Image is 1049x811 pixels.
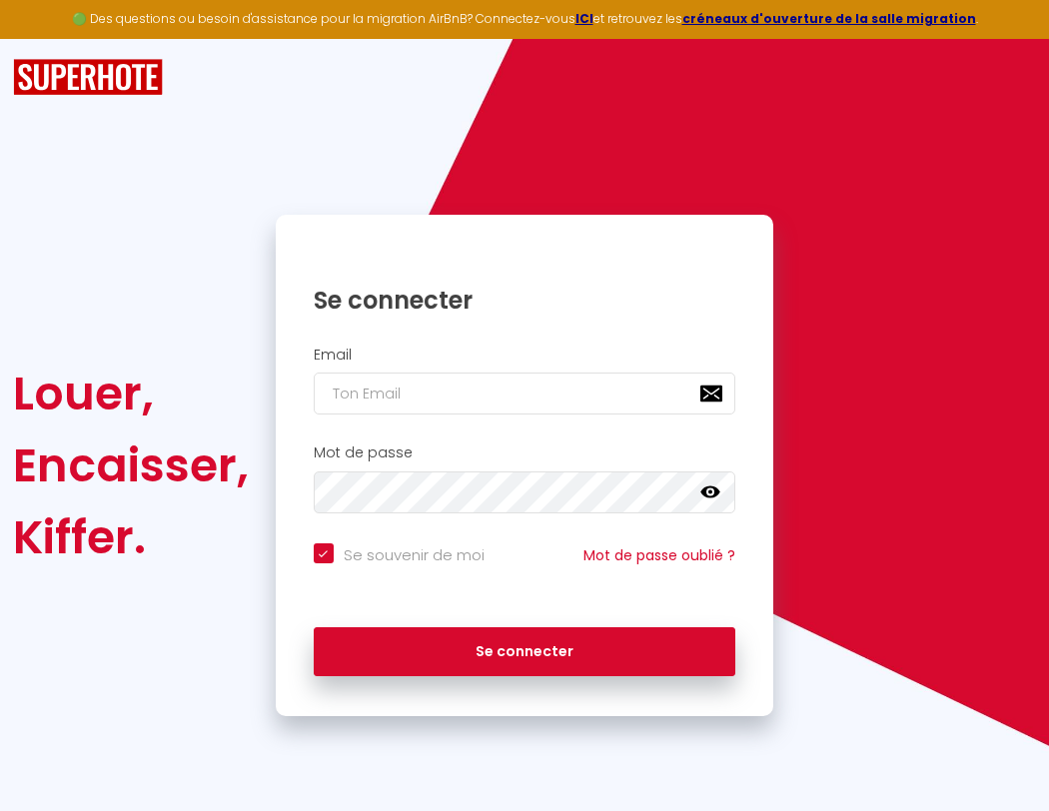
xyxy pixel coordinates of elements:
[575,10,593,27] a: ICI
[13,429,249,501] div: Encaisser,
[13,358,249,429] div: Louer,
[13,59,163,96] img: SuperHote logo
[583,545,735,565] a: Mot de passe oublié ?
[682,10,976,27] a: créneaux d'ouverture de la salle migration
[314,373,736,414] input: Ton Email
[314,627,736,677] button: Se connecter
[314,444,736,461] h2: Mot de passe
[314,347,736,364] h2: Email
[13,501,249,573] div: Kiffer.
[314,285,736,316] h1: Se connecter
